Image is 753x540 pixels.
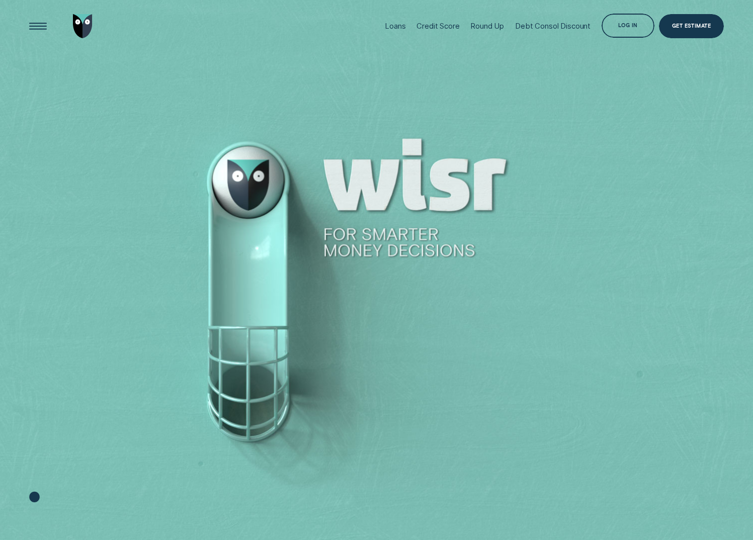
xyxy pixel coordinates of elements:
button: Log in [602,14,654,37]
div: Debt Consol Discount [515,22,591,31]
button: Open Menu [26,14,50,38]
img: Wisr [73,14,93,38]
div: Credit Score [416,22,459,31]
a: Get Estimate [659,14,724,38]
div: Round Up [470,22,504,31]
div: Loans [385,22,405,31]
